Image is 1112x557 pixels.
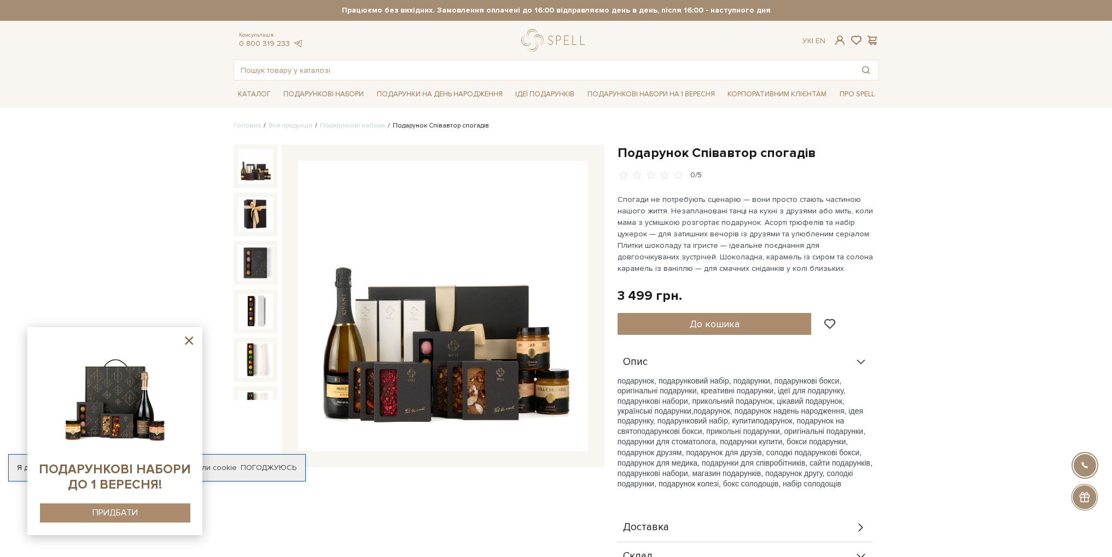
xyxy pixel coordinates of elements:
img: Подарунок Співавтор спогадів [238,294,273,329]
span: | [812,36,813,45]
img: Подарунок Співавтор спогадів [298,161,588,451]
span: день народження [782,407,845,415]
div: 3 499 грн. [618,287,682,304]
img: Подарунок Співавтор спогадів [238,149,273,184]
span: Доставка [623,523,669,532]
a: logo [521,29,590,51]
span: Консультація: [239,32,304,39]
img: Подарунок Співавтор спогадів [238,245,273,280]
a: Подарунки на День народження [372,86,507,103]
a: Ідеї подарунків [511,86,579,103]
a: Подарункові набори [279,86,368,103]
div: Ук [802,36,825,46]
img: Подарунок Співавтор спогадів [238,391,273,426]
h1: Подарунок Співавтор спогадів [618,144,879,161]
button: До кошика [618,313,812,335]
a: En [816,36,825,45]
span: подарунок, подарунковий набір, подарунки, подарункові бокси, оригінальні подарунки, креативні под... [618,376,846,415]
p: Спогади не потребують сценарію — вони просто стають частиною нашого життя. Незаплановані танці на... [618,194,874,274]
div: 0/5 [690,170,702,181]
strong: Працюємо без вихідних. Замовлення оплачені до 16:00 відправляємо день в день, після 16:00 - насту... [234,5,879,15]
a: Вся продукція [269,121,312,130]
a: Погоджуюсь [241,463,296,473]
span: подарунок, подарунок на [694,407,782,415]
button: Пошук товару у каталозі [853,60,878,80]
a: Про Spell [835,86,879,103]
li: Подарунок Співавтор спогадів [385,121,489,131]
a: файли cookie [187,463,237,472]
a: telegram [293,39,304,48]
img: Подарунок Співавтор спогадів [238,342,273,377]
span: подарункові бокси, прикольні подарунки, оригінальні подарунки, подарунки для стоматолога, подарун... [618,427,872,488]
span: До кошика [690,318,740,330]
a: Каталог [234,86,275,103]
a: 0 800 319 233 [239,39,290,48]
input: Пошук товару у каталозі [234,60,853,80]
a: Подарункові набори на 1 Вересня [583,85,719,103]
a: Головна [234,121,261,130]
span: , [691,407,694,415]
a: Корпоративним клієнтам [723,85,831,103]
a: Подарункові набори [320,121,385,130]
span: Опис [623,357,648,367]
div: Я дозволяю [DOMAIN_NAME] використовувати [9,463,305,473]
img: Подарунок Співавтор спогадів [238,197,273,232]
